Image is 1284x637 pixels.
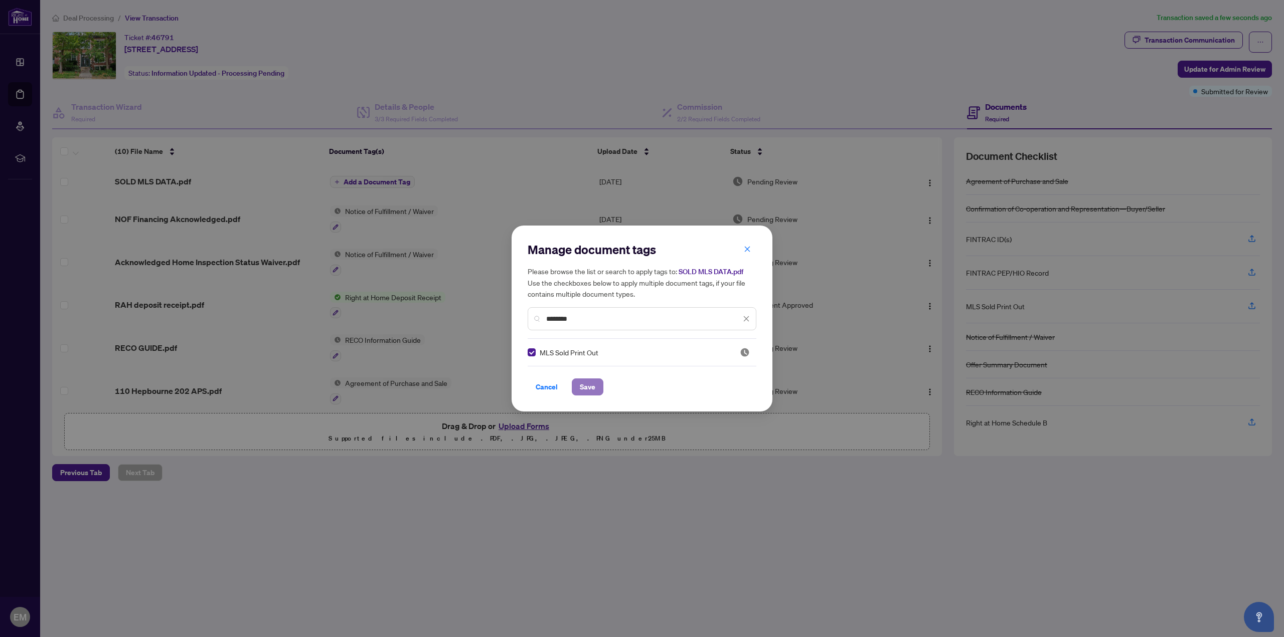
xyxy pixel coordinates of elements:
[572,378,603,395] button: Save
[740,347,750,357] img: status
[580,379,595,395] span: Save
[528,242,756,258] h2: Manage document tags
[1244,602,1274,632] button: Open asap
[536,379,558,395] span: Cancel
[528,378,566,395] button: Cancel
[540,347,598,358] span: MLS Sold Print Out
[740,347,750,357] span: Pending Review
[528,266,756,299] h5: Please browse the list or search to apply tags to: Use the checkboxes below to apply multiple doc...
[679,267,743,276] span: SOLD MLS DATA.pdf
[743,315,750,322] span: close
[744,246,751,253] span: close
